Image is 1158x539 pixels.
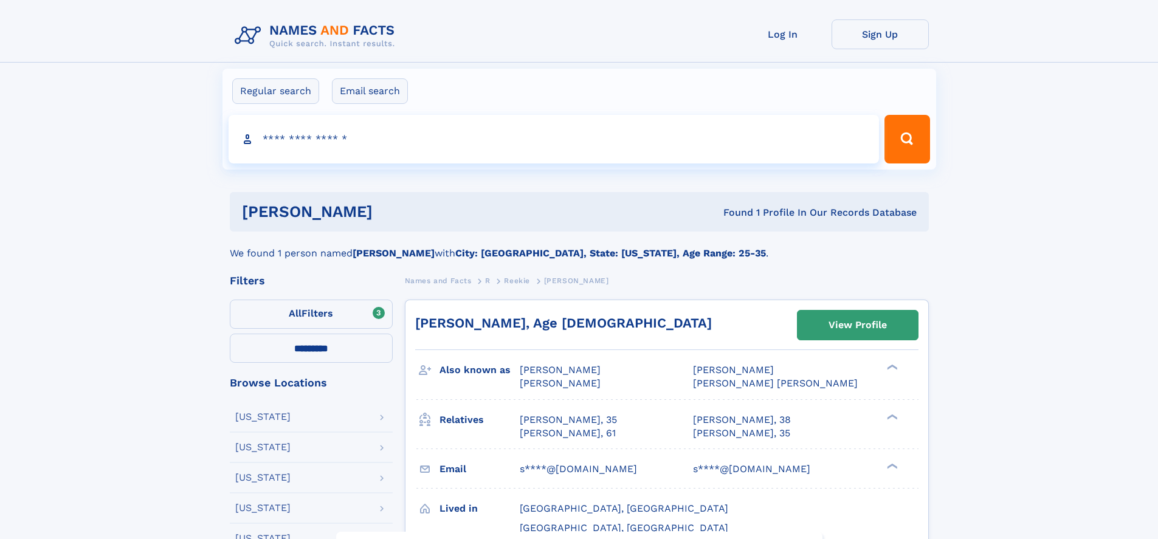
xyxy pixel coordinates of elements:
[232,78,319,104] label: Regular search
[829,311,887,339] div: View Profile
[415,315,712,331] a: [PERSON_NAME], Age [DEMOGRAPHIC_DATA]
[439,459,520,479] h3: Email
[693,377,858,389] span: [PERSON_NAME] [PERSON_NAME]
[439,410,520,430] h3: Relatives
[884,115,929,163] button: Search Button
[485,273,491,288] a: R
[734,19,832,49] a: Log In
[884,413,898,421] div: ❯
[485,276,491,285] span: R
[832,19,929,49] a: Sign Up
[229,115,880,163] input: search input
[332,78,408,104] label: Email search
[235,503,291,513] div: [US_STATE]
[289,307,302,319] span: All
[520,522,728,534] span: [GEOGRAPHIC_DATA], [GEOGRAPHIC_DATA]
[520,427,616,440] a: [PERSON_NAME], 61
[230,19,405,52] img: Logo Names and Facts
[504,276,530,285] span: Reekie
[242,204,548,219] h1: [PERSON_NAME]
[353,247,435,259] b: [PERSON_NAME]
[455,247,766,259] b: City: [GEOGRAPHIC_DATA], State: [US_STATE], Age Range: 25-35
[520,413,617,427] a: [PERSON_NAME], 35
[548,206,917,219] div: Found 1 Profile In Our Records Database
[230,377,393,388] div: Browse Locations
[405,273,472,288] a: Names and Facts
[520,377,601,389] span: [PERSON_NAME]
[235,473,291,482] div: [US_STATE]
[693,427,790,440] a: [PERSON_NAME], 35
[884,462,898,470] div: ❯
[235,442,291,452] div: [US_STATE]
[504,273,530,288] a: Reekie
[230,232,929,261] div: We found 1 person named with .
[693,413,791,427] a: [PERSON_NAME], 38
[798,311,918,340] a: View Profile
[230,275,393,286] div: Filters
[520,364,601,376] span: [PERSON_NAME]
[439,360,520,380] h3: Also known as
[520,503,728,514] span: [GEOGRAPHIC_DATA], [GEOGRAPHIC_DATA]
[235,412,291,422] div: [US_STATE]
[439,498,520,519] h3: Lived in
[884,363,898,371] div: ❯
[230,300,393,329] label: Filters
[693,364,774,376] span: [PERSON_NAME]
[544,276,609,285] span: [PERSON_NAME]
